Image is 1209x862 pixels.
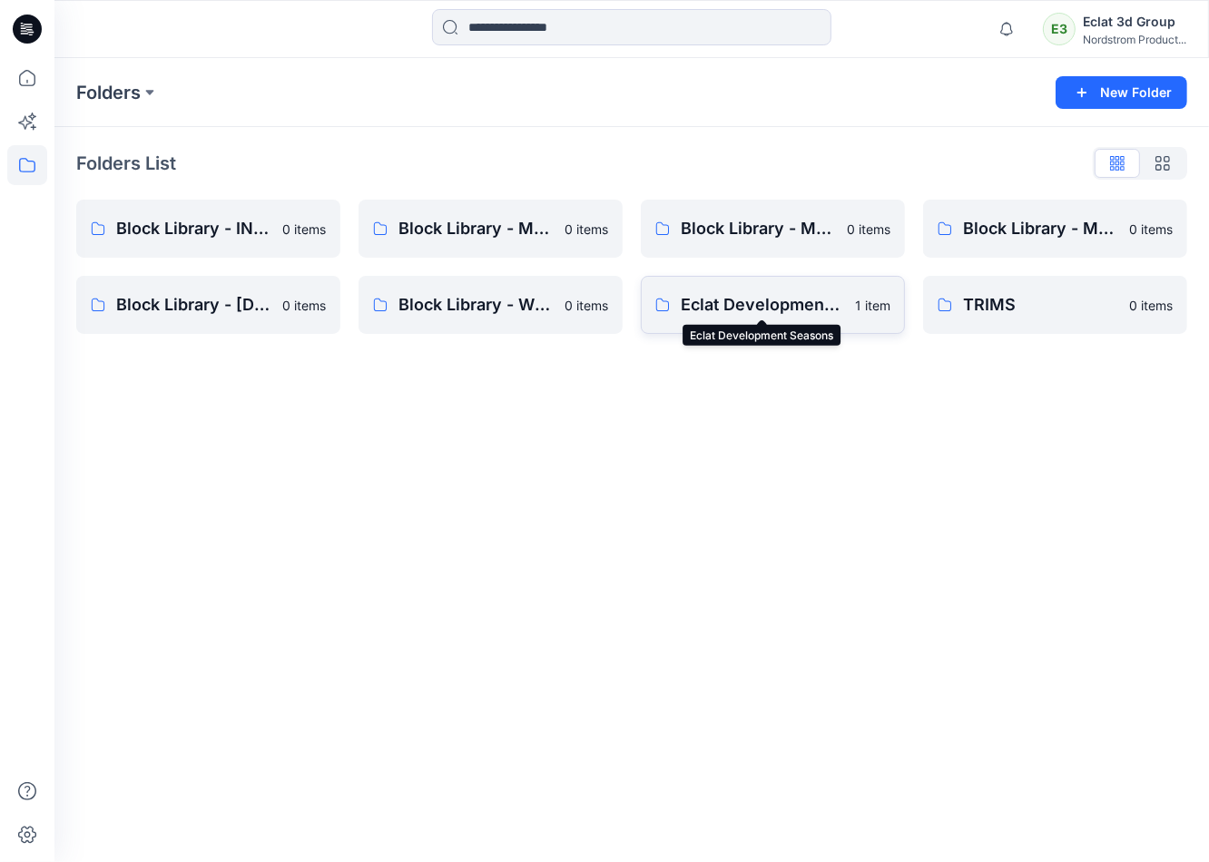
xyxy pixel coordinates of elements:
[923,276,1187,334] a: TRIMS0 items
[565,296,608,315] p: 0 items
[398,292,554,318] p: Block Library - WOMENS
[359,200,623,258] a: Block Library - MENS ACTIVE & SPORTSWEAR0 items
[282,220,326,239] p: 0 items
[398,216,554,241] p: Block Library - MENS ACTIVE & SPORTSWEAR
[847,220,890,239] p: 0 items
[76,150,176,177] p: Folders List
[1129,296,1173,315] p: 0 items
[1056,76,1187,109] button: New Folder
[1083,11,1186,33] div: Eclat 3d Group
[359,276,623,334] a: Block Library - WOMENS0 items
[76,276,340,334] a: Block Library - [DEMOGRAPHIC_DATA] MENS - MISSY0 items
[1129,220,1173,239] p: 0 items
[963,216,1118,241] p: Block Library - MENS TAILORED
[565,220,608,239] p: 0 items
[282,296,326,315] p: 0 items
[923,200,1187,258] a: Block Library - MENS TAILORED0 items
[76,200,340,258] a: Block Library - INFANT0 items
[855,296,890,315] p: 1 item
[1043,13,1076,45] div: E3
[681,216,836,241] p: Block Library - MENS SLEEP & UNDERWEAR
[116,216,271,241] p: Block Library - INFANT
[963,292,1118,318] p: TRIMS
[681,292,844,318] p: Eclat Development Seasons
[1083,33,1186,46] div: Nordstrom Product...
[116,292,271,318] p: Block Library - [DEMOGRAPHIC_DATA] MENS - MISSY
[641,200,905,258] a: Block Library - MENS SLEEP & UNDERWEAR0 items
[76,80,141,105] a: Folders
[641,276,905,334] a: Eclat Development Seasons1 item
